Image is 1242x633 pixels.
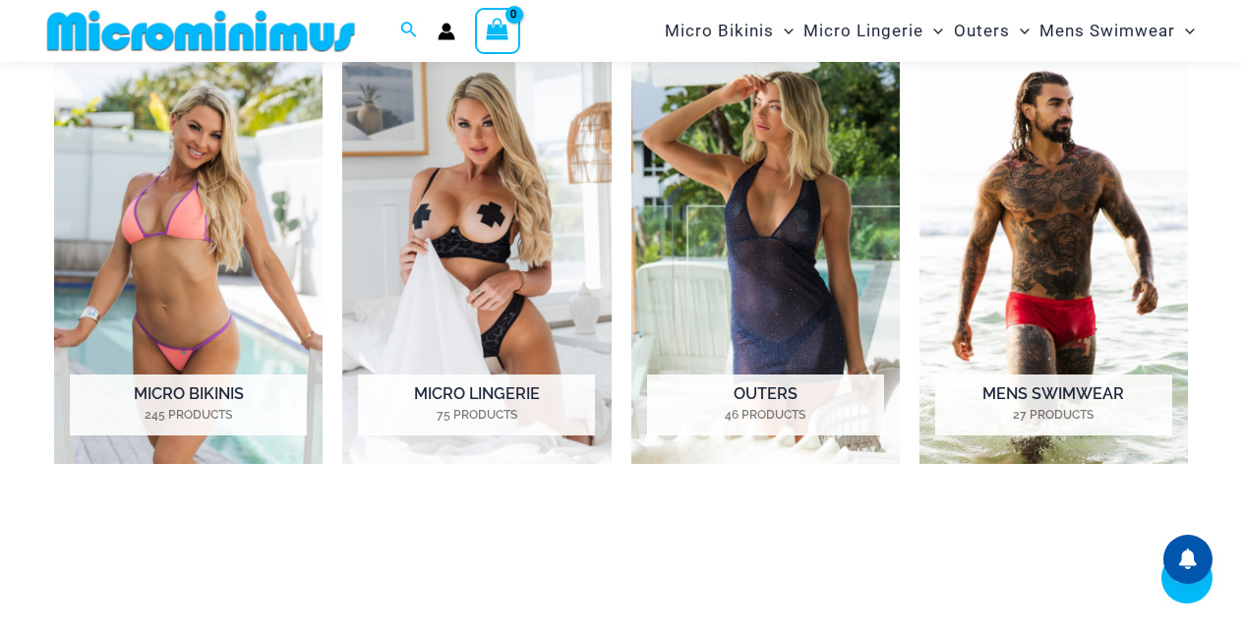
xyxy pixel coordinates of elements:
[935,406,1172,424] mark: 27 Products
[647,406,884,424] mark: 46 Products
[39,9,363,53] img: MM SHOP LOGO FLAT
[1035,6,1200,56] a: Mens SwimwearMenu ToggleMenu Toggle
[342,47,611,464] a: Visit product category Micro Lingerie
[919,47,1188,464] img: Mens Swimwear
[358,374,595,435] h2: Micro Lingerie
[631,47,900,464] a: Visit product category Outers
[54,47,323,464] img: Micro Bikinis
[657,3,1203,59] nav: Site Navigation
[954,6,1010,56] span: Outers
[1010,6,1030,56] span: Menu Toggle
[70,374,307,435] h2: Micro Bikinis
[631,47,900,464] img: Outers
[1175,6,1195,56] span: Menu Toggle
[660,6,798,56] a: Micro BikinisMenu ToggleMenu Toggle
[342,47,611,464] img: Micro Lingerie
[935,374,1172,435] h2: Mens Swimwear
[923,6,943,56] span: Menu Toggle
[919,47,1188,464] a: Visit product category Mens Swimwear
[665,6,774,56] span: Micro Bikinis
[647,374,884,435] h2: Outers
[438,23,455,40] a: Account icon link
[475,8,520,53] a: View Shopping Cart, empty
[803,6,923,56] span: Micro Lingerie
[798,6,948,56] a: Micro LingerieMenu ToggleMenu Toggle
[774,6,794,56] span: Menu Toggle
[358,406,595,424] mark: 75 Products
[54,47,323,464] a: Visit product category Micro Bikinis
[70,406,307,424] mark: 245 Products
[949,6,1035,56] a: OutersMenu ToggleMenu Toggle
[400,19,418,43] a: Search icon link
[1039,6,1175,56] span: Mens Swimwear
